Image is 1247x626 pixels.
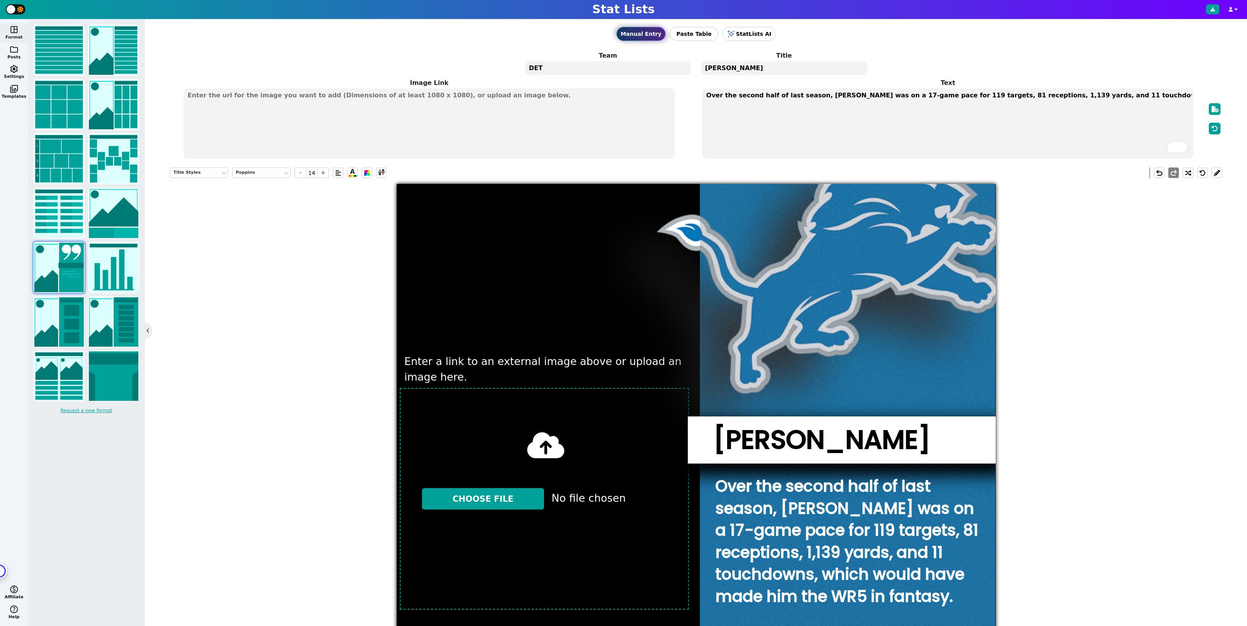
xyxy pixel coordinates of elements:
[1154,168,1164,178] button: undo
[89,80,138,129] img: grid with image
[9,585,19,594] span: monetization_on
[520,51,696,60] label: Team
[89,351,138,401] img: jersey
[696,51,872,60] label: Title
[34,351,84,401] img: comparison
[592,2,655,16] h1: Stat Lists
[1168,168,1179,178] button: redo
[616,27,666,41] button: Manual Entry
[713,427,931,453] span: [PERSON_NAME]
[9,45,19,54] span: folder
[34,243,84,292] img: news/quote
[295,168,306,178] span: -
[701,61,867,75] textarea: [PERSON_NAME]
[89,297,138,347] img: lineup
[89,25,138,75] img: list with image
[34,189,84,238] img: scores
[34,134,84,183] img: tier
[397,354,692,385] span: Enter a link to an external image above or upload an image here.
[9,605,19,614] span: help
[689,78,1207,88] label: Text
[170,78,689,88] label: Image Link
[34,25,84,75] img: list
[700,464,996,616] div: Over the second half of last season, [PERSON_NAME] was on a 17-game pace for 119 targets, 81 rece...
[32,403,141,418] a: Request a new format
[317,168,329,178] span: +
[669,27,718,41] button: Paste Table
[1155,168,1164,178] span: undo
[9,25,19,34] span: space_dashboard
[702,88,1193,159] textarea: To enrich screen reader interactions, please activate Accessibility in Grammarly extension settings
[722,27,775,41] button: StatLists AI
[9,84,19,93] span: photo_library
[173,169,217,176] div: Title Styles
[34,80,84,129] img: grid
[89,189,138,238] img: matchup
[525,61,691,75] textarea: DET
[89,134,138,183] img: bracket
[9,64,19,74] span: settings
[89,243,138,292] img: chart
[34,297,84,347] img: highlight
[236,169,279,176] div: Poppins
[1169,168,1178,178] span: redo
